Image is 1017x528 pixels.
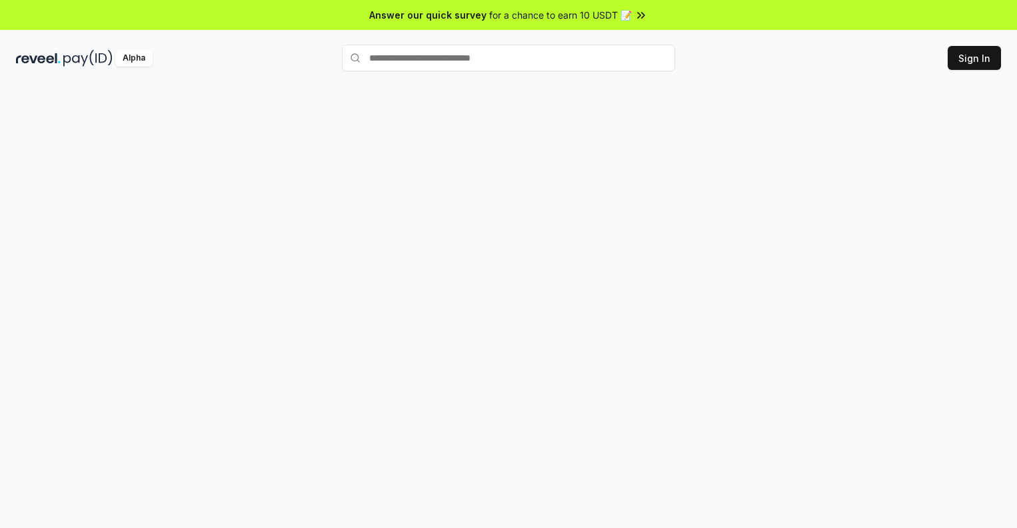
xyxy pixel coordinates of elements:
[63,50,113,67] img: pay_id
[948,46,1001,70] button: Sign In
[16,50,61,67] img: reveel_dark
[115,50,153,67] div: Alpha
[369,8,487,22] span: Answer our quick survey
[489,8,632,22] span: for a chance to earn 10 USDT 📝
